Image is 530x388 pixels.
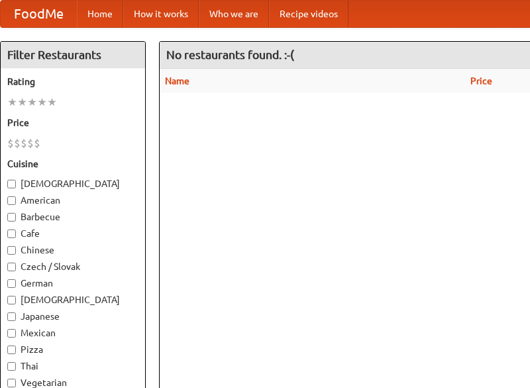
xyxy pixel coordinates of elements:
li: $ [7,136,14,151]
label: [DEMOGRAPHIC_DATA] [7,293,138,306]
a: Who we are [199,1,269,27]
label: American [7,194,138,207]
input: [DEMOGRAPHIC_DATA] [7,296,16,304]
li: ★ [37,95,47,109]
a: Price [470,76,492,86]
input: Barbecue [7,213,16,222]
label: German [7,277,138,290]
li: $ [27,136,34,151]
label: Pizza [7,343,138,356]
label: Chinese [7,243,138,257]
label: Mexican [7,326,138,340]
input: [DEMOGRAPHIC_DATA] [7,180,16,188]
label: [DEMOGRAPHIC_DATA] [7,177,138,190]
input: Thai [7,362,16,371]
a: Name [165,76,189,86]
h4: Filter Restaurants [1,42,145,68]
input: Cafe [7,229,16,238]
h5: Cuisine [7,157,138,170]
input: German [7,279,16,288]
h5: Price [7,116,138,129]
input: Japanese [7,312,16,321]
a: Recipe videos [269,1,348,27]
a: Home [77,1,123,27]
li: $ [14,136,21,151]
li: ★ [27,95,37,109]
li: ★ [7,95,17,109]
ng-pluralize: No restaurants found. :-( [166,48,294,61]
input: Czech / Slovak [7,263,16,271]
li: $ [34,136,40,151]
li: ★ [47,95,57,109]
a: How it works [123,1,199,27]
label: Barbecue [7,210,138,224]
label: Thai [7,359,138,373]
input: Chinese [7,246,16,255]
li: ★ [17,95,27,109]
a: FoodMe [1,1,77,27]
input: American [7,196,16,205]
label: Czech / Slovak [7,260,138,273]
input: Vegetarian [7,379,16,387]
label: Cafe [7,227,138,240]
h5: Rating [7,75,138,88]
li: $ [21,136,27,151]
input: Pizza [7,346,16,354]
label: Japanese [7,310,138,323]
input: Mexican [7,329,16,338]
